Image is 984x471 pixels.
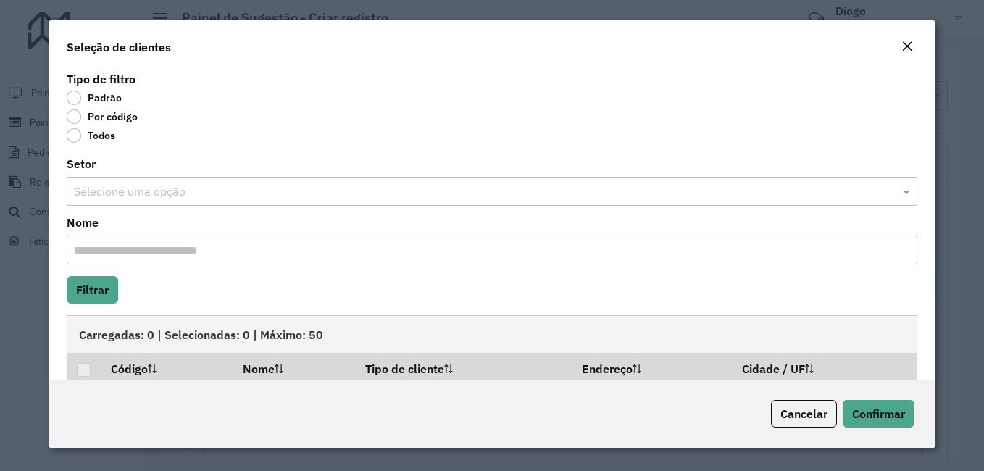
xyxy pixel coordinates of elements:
button: Confirmar [843,400,914,428]
label: Nome [67,214,99,231]
label: Tipo de filtro [67,70,135,88]
th: Nome [233,353,355,383]
em: Fechar [901,41,913,52]
span: Confirmar [852,407,905,421]
button: Cancelar [771,400,837,428]
th: Endereço [572,353,733,383]
label: Padrão [67,91,122,105]
h4: Seleção de clientes [67,38,171,56]
span: Cancelar [780,407,827,421]
label: Por código [67,109,138,124]
label: Setor [67,155,96,172]
button: Close [897,38,917,57]
th: Cidade / UF [732,353,917,383]
th: Código [101,353,233,383]
label: Todos [67,128,115,143]
th: Tipo de cliente [355,353,572,383]
div: Carregadas: 0 | Selecionadas: 0 | Máximo: 50 [67,315,917,353]
button: Filtrar [67,276,118,304]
